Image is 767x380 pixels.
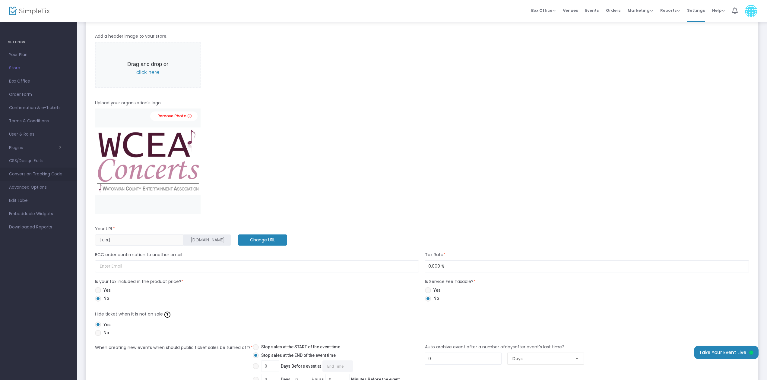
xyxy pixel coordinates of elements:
span: Days [512,356,570,362]
input: Days Before event at [322,360,353,372]
a: Remove Photo [150,111,198,121]
span: Terms & Conditions [9,117,68,125]
m-button: Change URL [238,234,287,246]
span: Edit Label [9,197,68,205]
span: Reports [660,8,680,13]
span: No [101,330,109,336]
span: Help [712,8,725,13]
span: Stop sales at the START of the event time [259,344,340,350]
m-panel-subtitle: Upload your organization's logo [95,100,161,106]
span: User & Roles [9,130,68,138]
m-panel-subtitle: Is your tax included in the product price? [95,278,183,285]
span: Settings [687,3,705,18]
m-panel-subtitle: Tax Rate [425,252,445,258]
span: Box Office [9,77,68,85]
m-panel-subtitle: Add a header image to your store. [95,33,167,39]
span: Yes [101,322,111,328]
span: Order Form [9,91,68,99]
span: Stop sales at the END of the event time [259,352,336,359]
img: question-mark [164,312,170,318]
span: Store [9,64,68,72]
p: Drag and drop or [123,60,173,77]
span: Box Office [531,8,556,13]
span: Events [585,3,599,18]
span: .[DOMAIN_NAME] [190,237,225,243]
m-panel-subtitle: Your URL [95,226,115,232]
span: Embeddable Widgets [9,210,68,218]
span: Yes [101,287,111,294]
m-panel-subtitle: BCC order confirmation to another email [95,252,182,258]
span: Conversion Tracking Code [9,170,68,178]
m-panel-subtitle: Is Service Fee Taxable? [425,278,476,285]
button: Plugins [9,145,61,150]
span: Downloaded Reports [9,223,68,231]
span: Marketing [628,8,653,13]
span: Orders [606,3,620,18]
m-panel-subtitle: When creating new events when should public ticket sales be turned off? [95,344,253,351]
button: Select [573,353,581,364]
h4: SETTINGS [8,36,69,48]
span: Your Plan [9,51,68,59]
span: Confirmation & e-Tickets [9,104,68,112]
span: No [431,295,439,302]
input: Tax Rate [425,261,749,272]
img: original.png [95,108,201,214]
span: CSS/Design Edits [9,157,68,165]
m-panel-subtitle: Hide ticket when it is not on sale [95,309,172,319]
m-panel-subtitle: Auto archive event after a number of after event's last time? [425,344,564,350]
button: Take Your Event Live [694,346,759,359]
span: No [101,295,109,302]
span: Yes [431,287,441,294]
span: Days Before event at [259,360,353,372]
span: click here [136,69,159,75]
span: Advanced Options [9,184,68,191]
input: Enter Email [95,260,419,273]
span: days [505,344,515,350]
span: Venues [563,3,578,18]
